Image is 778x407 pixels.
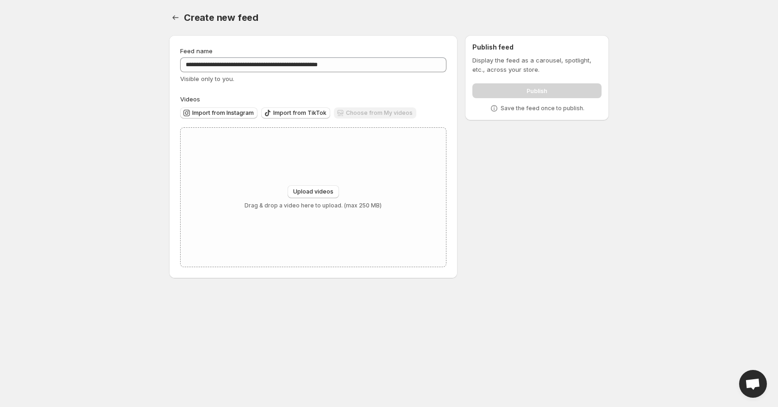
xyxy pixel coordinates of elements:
[169,11,182,24] button: Settings
[293,188,333,195] span: Upload videos
[261,107,330,119] button: Import from TikTok
[180,75,234,82] span: Visible only to you.
[288,185,339,198] button: Upload videos
[273,109,326,117] span: Import from TikTok
[180,95,200,103] span: Videos
[472,56,602,74] p: Display the feed as a carousel, spotlight, etc., across your store.
[245,202,382,209] p: Drag & drop a video here to upload. (max 250 MB)
[472,43,602,52] h2: Publish feed
[192,109,254,117] span: Import from Instagram
[501,105,584,112] p: Save the feed once to publish.
[739,370,767,398] a: Open chat
[180,47,213,55] span: Feed name
[184,12,258,23] span: Create new feed
[180,107,257,119] button: Import from Instagram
